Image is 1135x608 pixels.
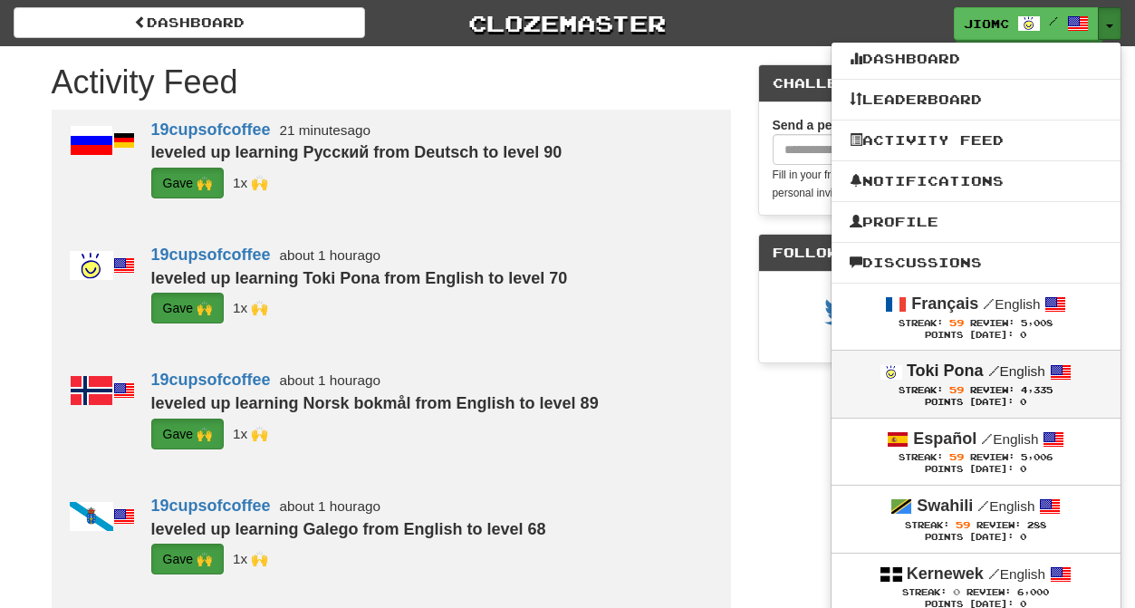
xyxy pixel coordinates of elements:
span: Streak: [899,318,943,328]
a: 19cupsofcoffee [151,497,271,515]
span: Review: [976,520,1021,530]
a: Dashboard [14,7,365,38]
span: Review: [970,385,1015,395]
strong: leveled up learning Русский from Deutsch to level 90 [151,143,563,161]
small: about 1 hour ago [280,498,380,514]
span: Streak: [902,587,947,597]
span: / [1049,14,1058,27]
strong: Kernewek [907,565,984,583]
strong: Send a personal invite email [773,118,943,132]
button: Gave 🙌 [151,293,224,323]
span: 5,008 [1021,318,1053,328]
small: English [977,498,1034,514]
small: 21 minutes ago [280,122,370,138]
small: English [981,431,1038,447]
a: Leaderboard [832,88,1121,111]
span: / [981,430,993,447]
small: JioMc [233,426,268,441]
span: 59 [956,519,970,530]
a: Dashboard [832,47,1121,71]
strong: Español [913,429,976,448]
strong: Toki Pona [907,362,984,380]
button: Gave 🙌 [151,544,224,574]
span: 288 [1027,520,1046,530]
small: English [988,363,1045,379]
span: JioMc [964,15,1009,32]
span: Streak: [899,385,943,395]
span: Review: [970,318,1015,328]
strong: leveled up learning Galego from English to level 68 [151,520,546,538]
a: Español /English Streak: 59 Review: 5,006 Points [DATE]: 0 [832,419,1121,485]
span: / [977,497,989,514]
span: / [988,565,1000,582]
h1: Activity Feed [52,64,731,101]
strong: Swahili [917,497,973,515]
small: JioMc [233,551,268,566]
div: Points [DATE]: 0 [850,330,1102,342]
small: JioMc [233,175,268,190]
small: JioMc [233,300,268,315]
a: Swahili /English Streak: 59 Review: 288 Points [DATE]: 0 [832,486,1121,552]
a: Discussions [832,251,1121,275]
div: Follow Clozemaster [759,235,1083,272]
div: Points [DATE]: 0 [850,532,1102,544]
span: 59 [949,384,964,395]
button: Gave 🙌 [151,419,224,449]
span: 59 [949,317,964,328]
span: 4,335 [1021,385,1053,395]
a: JioMc / [954,7,1099,40]
small: English [983,296,1040,312]
a: 19cupsofcoffee [151,246,271,264]
span: 6,000 [1017,587,1049,597]
a: 19cupsofcoffee [151,371,271,389]
strong: leveled up learning Norsk bokmål from English to level 89 [151,394,599,412]
a: Activity Feed [832,129,1121,152]
small: about 1 hour ago [280,247,380,263]
span: Streak: [905,520,949,530]
span: / [983,295,995,312]
a: Profile [832,210,1121,234]
span: Streak: [899,452,943,462]
span: 0 [953,586,960,597]
span: 5,006 [1021,452,1053,462]
div: Challenge Friends [759,65,1083,102]
span: / [988,362,1000,379]
strong: leveled up learning Toki Pona from English to level 70 [151,269,568,287]
a: 19cupsofcoffee [151,121,271,139]
a: Clozemaster [392,7,744,39]
span: 59 [949,451,964,462]
small: Fill in your friends’ email address and we’ll send them a personal invite. [773,169,1036,199]
span: Review: [970,452,1015,462]
a: Notifications [832,169,1121,193]
small: about 1 hour ago [280,372,380,388]
div: Points [DATE]: 0 [850,464,1102,476]
span: Review: [967,587,1011,597]
a: Toki Pona /English Streak: 59 Review: 4,335 Points [DATE]: 0 [832,351,1121,417]
div: Points [DATE]: 0 [850,397,1102,409]
a: Français /English Streak: 59 Review: 5,008 Points [DATE]: 0 [832,284,1121,350]
strong: Français [911,294,978,313]
button: Gave 🙌 [151,168,224,198]
small: English [988,566,1045,582]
